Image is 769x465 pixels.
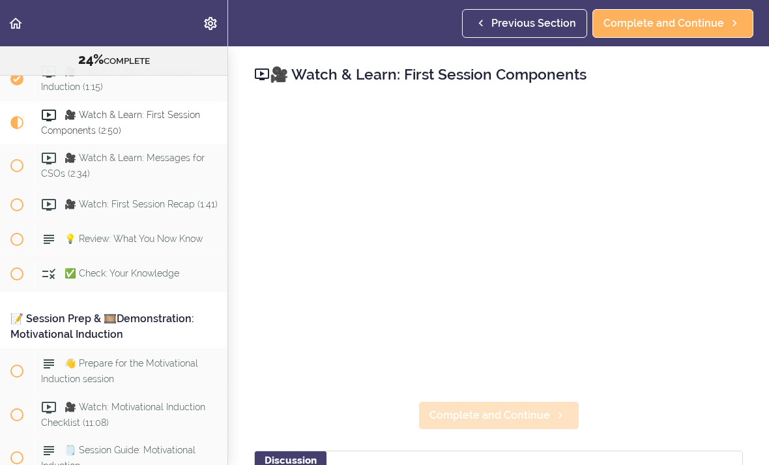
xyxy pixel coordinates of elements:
span: 💡 Review: What You Now Know [65,233,203,244]
svg: Settings Menu [203,16,218,31]
svg: Back to course curriculum [8,16,23,31]
span: 🎥 Watch & Learn: Messages for CSOs (2:34) [41,153,205,178]
a: Complete and Continue [592,9,753,38]
span: Complete and Continue [603,16,724,31]
span: Previous Section [491,16,576,31]
h2: 🎥 Watch & Learn: First Session Components [254,63,743,85]
div: COMPLETE [16,52,211,68]
a: Complete and Continue [418,401,579,430]
span: ✅ Check: Your Knowledge [65,268,179,278]
a: Previous Section [462,9,587,38]
span: 🎥 Watch: Motivational Induction Checklist (11:08) [41,402,205,427]
span: 24% [78,52,104,67]
span: 👋 Prepare for the Motivational Induction session [41,358,198,383]
span: Complete and Continue [429,408,550,423]
span: 🎥 Watch: First Session Recap (1:41) [65,199,218,209]
span: 🎥 Watch & Learn: First Session Components (2:50) [41,110,200,135]
iframe: Video Player [254,105,743,380]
